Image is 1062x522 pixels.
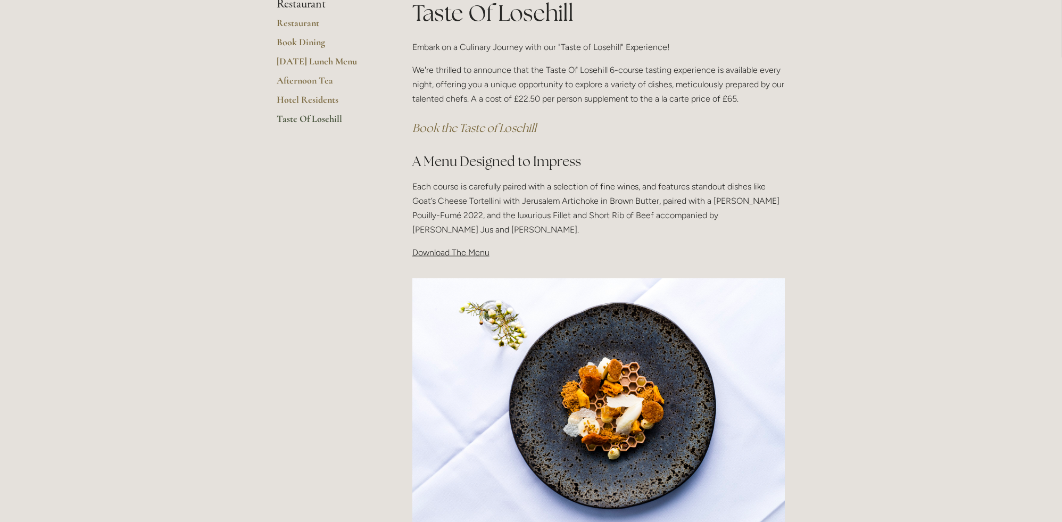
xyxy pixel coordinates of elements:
[412,152,785,171] h2: A Menu Designed to Impress
[277,55,378,74] a: [DATE] Lunch Menu
[277,113,378,132] a: Taste Of Losehill
[277,74,378,94] a: Afternoon Tea
[412,247,489,258] span: Download The Menu
[277,94,378,113] a: Hotel Residents
[277,36,378,55] a: Book Dining
[277,17,378,36] a: Restaurant
[412,40,785,54] p: Embark on a Culinary Journey with our "Taste of Losehill" Experience!
[412,121,536,135] a: Book the Taste of Losehill
[412,179,785,237] p: Each course is carefully paired with a selection of fine wines, and features standout dishes like...
[412,63,785,106] p: We're thrilled to announce that the Taste Of Losehill 6-course tasting experience is available ev...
